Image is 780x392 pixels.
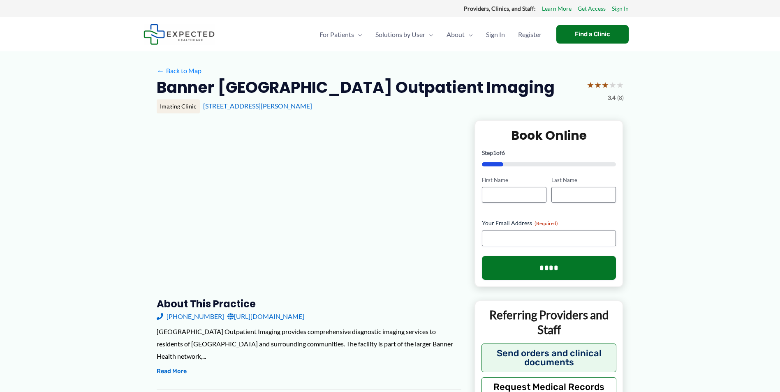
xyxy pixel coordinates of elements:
span: ★ [602,77,609,92]
span: For Patients [319,20,354,49]
a: Get Access [578,3,606,14]
span: About [447,20,465,49]
img: Expected Healthcare Logo - side, dark font, small [144,24,215,45]
a: Sign In [479,20,512,49]
span: Menu Toggle [465,20,473,49]
span: ★ [609,77,616,92]
a: Find a Clinic [556,25,629,44]
a: AboutMenu Toggle [440,20,479,49]
p: Step of [482,150,616,156]
span: Menu Toggle [425,20,433,49]
strong: Providers, Clinics, and Staff: [464,5,536,12]
label: Your Email Address [482,219,616,227]
h2: Banner [GEOGRAPHIC_DATA] Outpatient Imaging [157,77,555,97]
h2: Book Online [482,127,616,143]
a: [STREET_ADDRESS][PERSON_NAME] [203,102,312,110]
label: First Name [482,176,546,184]
nav: Primary Site Navigation [313,20,548,49]
a: Register [512,20,548,49]
button: Read More [157,367,187,376]
a: Solutions by UserMenu Toggle [369,20,440,49]
span: Menu Toggle [354,20,362,49]
span: ★ [616,77,624,92]
span: 3.4 [608,92,616,103]
span: (8) [617,92,624,103]
span: 1 [493,149,496,156]
a: Sign In [612,3,629,14]
label: Last Name [551,176,616,184]
a: [URL][DOMAIN_NAME] [227,310,304,323]
span: ← [157,67,164,74]
span: Sign In [486,20,505,49]
a: ←Back to Map [157,65,201,77]
div: [GEOGRAPHIC_DATA] Outpatient Imaging provides comprehensive diagnostic imaging services to reside... [157,325,461,362]
button: Send orders and clinical documents [481,344,617,372]
div: Imaging Clinic [157,99,200,113]
span: Solutions by User [375,20,425,49]
span: (Required) [535,220,558,226]
a: For PatientsMenu Toggle [313,20,369,49]
span: Register [518,20,542,49]
span: ★ [594,77,602,92]
h3: About this practice [157,297,461,310]
a: [PHONE_NUMBER] [157,310,224,323]
a: Learn More [542,3,572,14]
span: 6 [502,149,505,156]
p: Referring Providers and Staff [481,307,617,337]
span: ★ [587,77,594,92]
